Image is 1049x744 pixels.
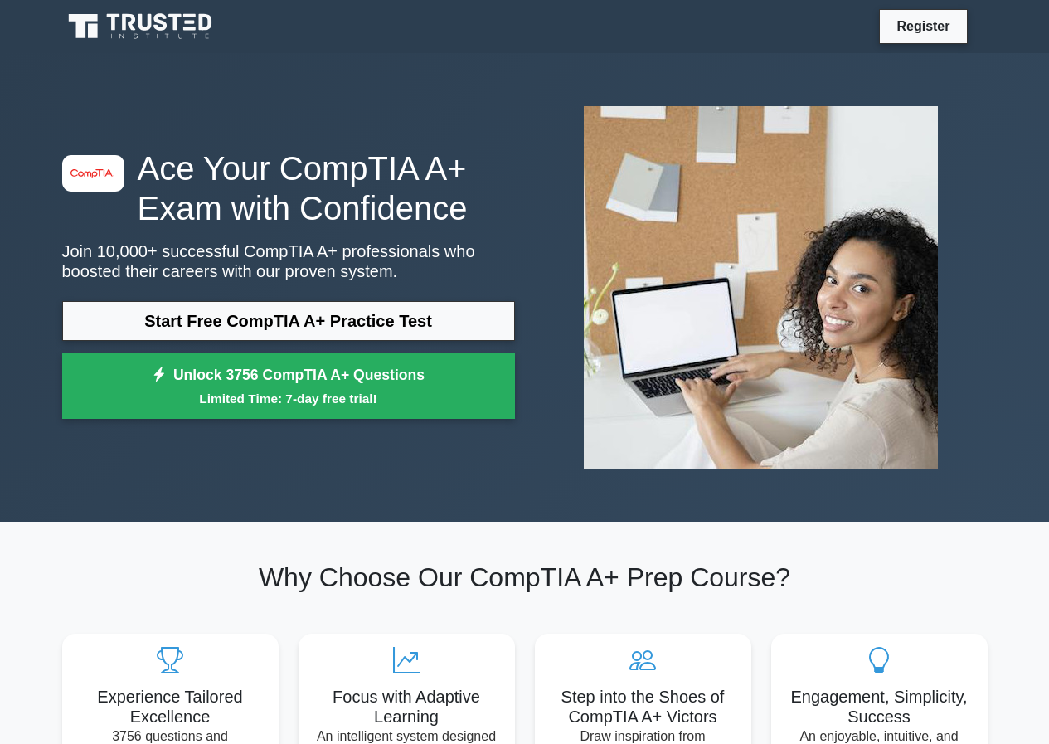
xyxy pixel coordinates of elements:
[548,687,738,727] h5: Step into the Shoes of CompTIA A+ Victors
[62,301,515,341] a: Start Free CompTIA A+ Practice Test
[62,353,515,420] a: Unlock 3756 CompTIA A+ QuestionsLimited Time: 7-day free trial!
[62,562,988,593] h2: Why Choose Our CompTIA A+ Prep Course?
[312,687,502,727] h5: Focus with Adaptive Learning
[75,687,265,727] h5: Experience Tailored Excellence
[62,148,515,228] h1: Ace Your CompTIA A+ Exam with Confidence
[784,687,974,727] h5: Engagement, Simplicity, Success
[83,389,494,408] small: Limited Time: 7-day free trial!
[62,241,515,281] p: Join 10,000+ successful CompTIA A+ professionals who boosted their careers with our proven system.
[886,16,959,36] a: Register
